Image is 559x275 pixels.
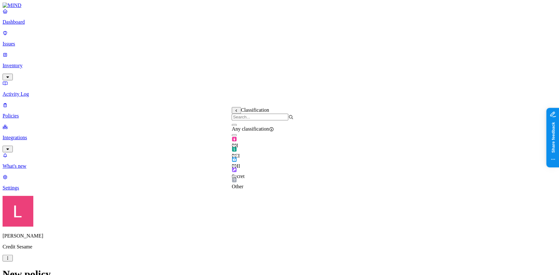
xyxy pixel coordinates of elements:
[3,174,556,191] a: Settings
[232,167,237,173] img: secret
[3,196,33,227] img: Landen Brown
[232,137,237,142] img: pii
[3,41,556,47] p: Issues
[3,185,556,191] p: Settings
[3,63,556,69] p: Inventory
[3,80,556,97] a: Activity Log
[3,91,556,97] p: Activity Log
[232,178,237,183] img: other
[3,233,556,239] p: [PERSON_NAME]
[3,19,556,25] p: Dashboard
[3,135,556,141] p: Integrations
[3,152,556,169] a: What's new
[3,8,556,25] a: Dashboard
[232,126,269,132] span: Any classification
[232,147,237,152] img: pci
[241,108,269,113] span: Classification
[3,3,21,8] img: MIND
[3,3,556,8] a: MIND
[3,244,556,250] p: Credit Sesame
[232,184,243,190] span: Other
[3,124,556,151] a: Integrations
[3,102,556,119] a: Policies
[3,113,556,119] p: Policies
[3,163,556,169] p: What's new
[232,157,237,162] img: phi
[3,30,556,47] a: Issues
[3,52,556,79] a: Inventory
[232,114,289,121] input: Search...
